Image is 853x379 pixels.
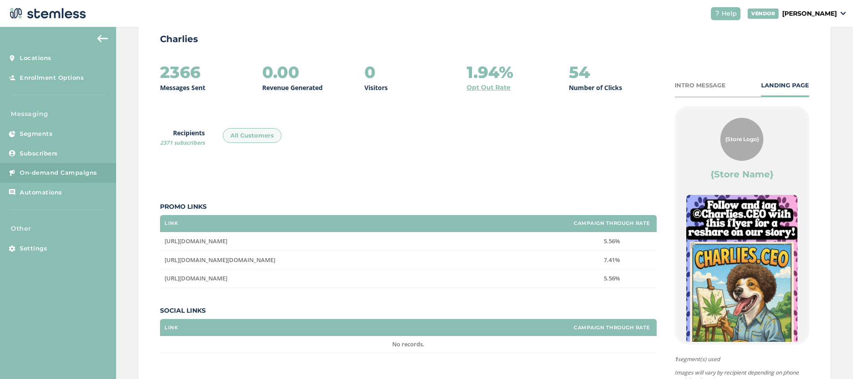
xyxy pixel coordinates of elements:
span: No records. [392,340,424,348]
img: icon_down-arrow-small-66adaf34.svg [840,12,846,15]
p: Messages Sent [160,83,205,92]
label: Promo Links [160,202,657,211]
div: LANDING PAGE [761,81,809,90]
h2: 1.94% [467,63,513,81]
p: Visitors [364,83,388,92]
span: 7.41% [604,256,620,264]
h2: 54 [569,63,590,81]
label: 7.41% [572,256,652,264]
p: Charlies [160,33,809,45]
span: Enrollment Options [20,73,84,82]
div: VENDOR [748,9,779,19]
h2: 2366 [160,63,200,81]
span: [URL][DOMAIN_NAME][DOMAIN_NAME] [165,256,275,264]
img: icon-help-white-03924b79.svg [714,11,720,16]
span: Locations [20,54,52,63]
label: Campaign Through Rate [574,325,650,331]
span: 2371 subscribers [160,139,205,146]
span: segment(s) used [675,355,809,363]
label: Link [165,220,178,226]
p: Number of Clicks [569,83,622,92]
span: Help [722,9,737,18]
label: Campaign Through Rate [574,220,650,226]
label: Link [165,325,178,331]
h2: 0.00 [262,63,299,81]
iframe: Chat Widget [808,336,853,379]
label: https://www.instagram.com/smokecharliesgenetics [165,275,563,282]
label: Recipients [160,128,205,147]
label: 5.56% [572,237,652,245]
p: Revenue Generated [262,83,323,92]
p: [PERSON_NAME] [782,9,837,18]
label: {Store Name} [710,168,774,181]
img: icon-arrow-back-accent-c549486e.svg [97,35,108,42]
span: On-demand Campaigns [20,168,97,177]
span: Subscribers [20,149,58,158]
label: Social Links [160,306,657,315]
strong: 1 [675,355,678,363]
div: INTRO MESSAGE [675,81,726,90]
a: Opt Out Rate [467,83,511,92]
span: [URL][DOMAIN_NAME] [165,274,227,282]
img: logo-dark-0685b13c.svg [7,4,86,22]
h2: 0 [364,63,376,81]
label: https://www.instagram.com/charlies.ceo [165,256,563,264]
span: Settings [20,244,47,253]
span: 5.56% [604,237,620,245]
label: 5.56% [572,275,652,282]
span: Automations [20,188,62,197]
span: [URL][DOMAIN_NAME] [165,237,227,245]
span: Segments [20,129,52,138]
span: 5.56% [604,274,620,282]
div: All Customers [223,128,281,143]
label: https://www.phoenixnewtimes.com/best-of-phoenix-readers-choice-poll [165,237,563,245]
span: {Store Logo} [725,135,759,143]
